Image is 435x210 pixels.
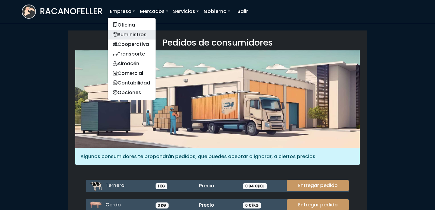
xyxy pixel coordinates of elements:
[75,38,360,48] h3: Pedidos de consumidores
[108,20,156,30] a: Oficina
[108,88,156,97] a: Opciones
[243,202,261,208] span: 0 €/KG
[108,30,156,40] a: Suministros
[22,5,35,17] img: logoracarojo.png
[90,180,102,192] img: ternera.png
[108,49,156,59] a: Transporte
[156,183,168,189] span: 1 KG
[105,201,121,208] span: Cerdo
[40,6,103,17] h3: RACANOFELLER
[75,50,360,148] img: orders.jpg
[105,182,124,189] span: Ternera
[195,182,239,189] div: Precio
[156,202,169,208] span: 0 KG
[108,5,137,17] a: Empresa
[171,5,201,17] a: Servicios
[137,5,171,17] a: Mercados
[108,40,156,49] a: Cooperativa
[243,183,267,189] span: 0.94 €/KG
[287,180,349,191] a: Entregar pedido
[108,59,156,68] a: Almacén
[108,78,156,88] a: Contabilidad
[235,5,250,17] a: Salir
[75,148,360,165] div: Algunos consumidores te propondrán pedidos, que puedes aceptar o ignorar, a ciertos precios.
[22,3,103,20] a: RACANOFELLER
[201,5,233,17] a: Gobierno
[195,202,239,209] div: Precio
[108,68,156,78] a: Comercial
